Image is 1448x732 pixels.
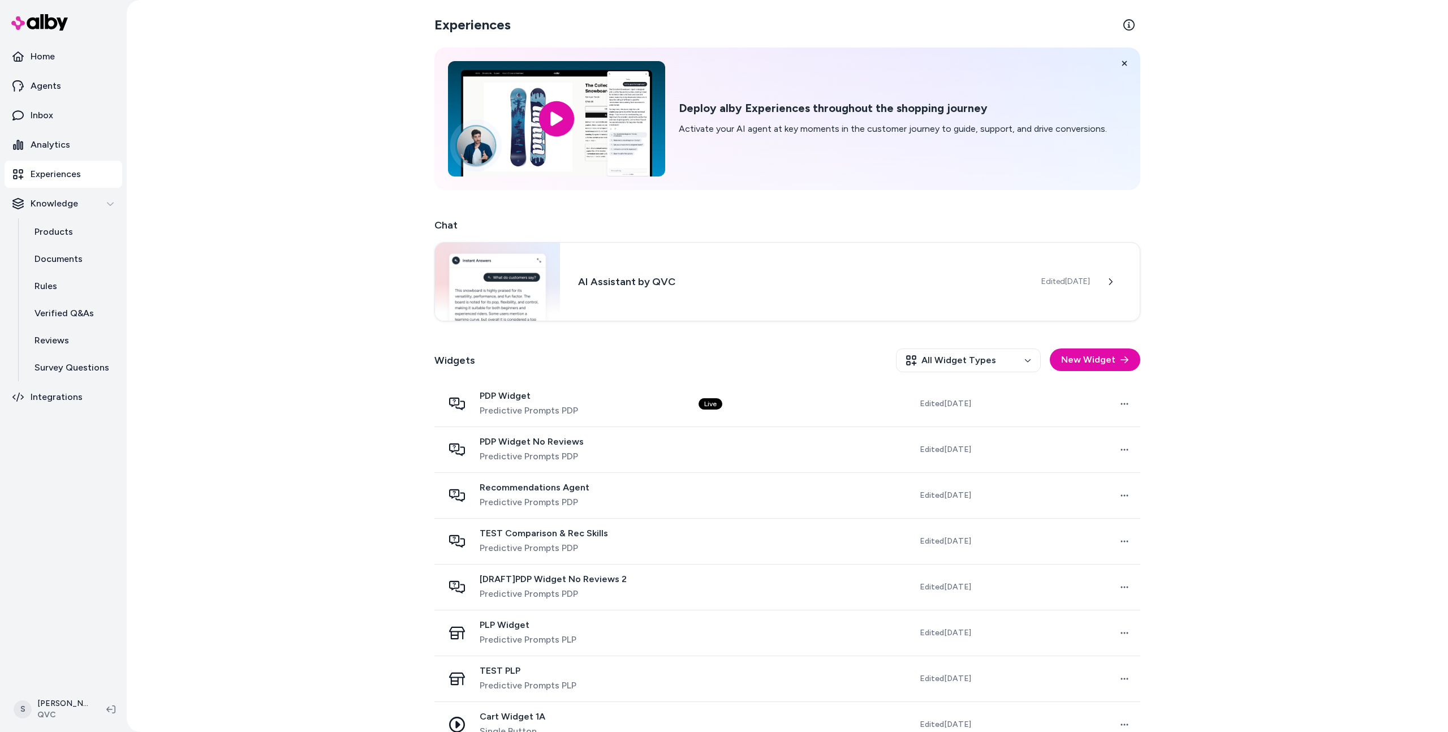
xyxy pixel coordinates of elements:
[480,482,589,493] span: Recommendations Agent
[480,436,584,447] span: PDP Widget No Reviews
[35,279,57,293] p: Rules
[480,496,589,509] span: Predictive Prompts PDP
[35,252,83,266] p: Documents
[434,16,511,34] h2: Experiences
[5,161,122,188] a: Experiences
[920,582,971,593] span: Edited [DATE]
[31,138,70,152] p: Analytics
[578,274,1023,290] h3: AI Assistant by QVC
[920,719,971,730] span: Edited [DATE]
[480,633,576,647] span: Predictive Prompts PLP
[480,528,608,539] span: TEST Comparison & Rec Skills
[679,101,1107,115] h2: Deploy alby Experiences throughout the shopping journey
[35,334,69,347] p: Reviews
[435,243,560,321] img: Chat widget
[23,246,122,273] a: Documents
[14,700,32,718] span: S
[480,587,627,601] span: Predictive Prompts PDP
[920,627,971,639] span: Edited [DATE]
[920,673,971,684] span: Edited [DATE]
[480,404,578,417] span: Predictive Prompts PDP
[37,709,88,721] span: QVC
[896,348,1041,372] button: All Widget Types
[480,679,576,692] span: Predictive Prompts PLP
[31,109,53,122] p: Inbox
[31,167,81,181] p: Experiences
[31,390,83,404] p: Integrations
[920,490,971,501] span: Edited [DATE]
[480,665,576,677] span: TEST PLP
[480,711,545,722] span: Cart Widget 1A
[31,50,55,63] p: Home
[480,541,608,555] span: Predictive Prompts PDP
[480,450,584,463] span: Predictive Prompts PDP
[7,691,97,727] button: S[PERSON_NAME]QVC
[35,361,109,374] p: Survey Questions
[5,384,122,411] a: Integrations
[1050,348,1140,371] button: New Widget
[480,574,627,585] span: [DRAFT]PDP Widget No Reviews 2
[5,72,122,100] a: Agents
[480,390,578,402] span: PDP Widget
[679,122,1107,136] p: Activate your AI agent at key moments in the customer journey to guide, support, and drive conver...
[434,352,475,368] h2: Widgets
[1041,276,1090,287] span: Edited [DATE]
[31,197,78,210] p: Knowledge
[23,354,122,381] a: Survey Questions
[5,102,122,129] a: Inbox
[23,300,122,327] a: Verified Q&As
[920,536,971,547] span: Edited [DATE]
[434,217,1140,233] h2: Chat
[35,225,73,239] p: Products
[37,698,88,709] p: [PERSON_NAME]
[5,190,122,217] button: Knowledge
[480,619,576,631] span: PLP Widget
[23,327,122,354] a: Reviews
[23,218,122,246] a: Products
[920,398,971,410] span: Edited [DATE]
[35,307,94,320] p: Verified Q&As
[31,79,61,93] p: Agents
[23,273,122,300] a: Rules
[5,43,122,70] a: Home
[920,444,971,455] span: Edited [DATE]
[11,14,68,31] img: alby Logo
[434,242,1140,321] a: Chat widgetAI Assistant by QVCEdited[DATE]
[699,398,722,410] div: Live
[5,131,122,158] a: Analytics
